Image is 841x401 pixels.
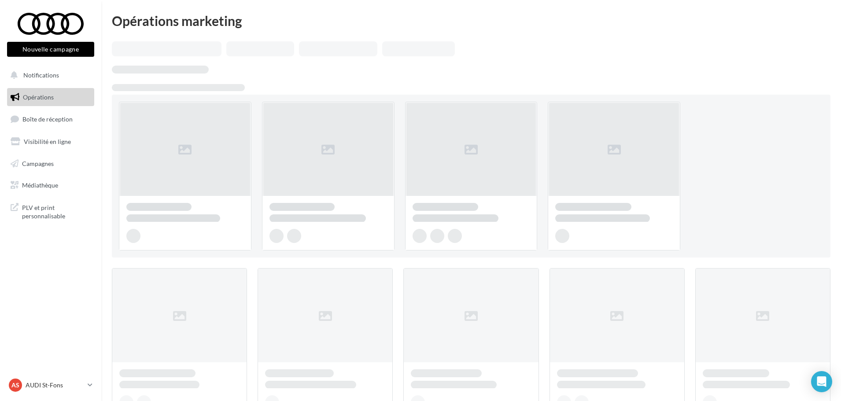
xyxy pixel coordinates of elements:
span: Visibilité en ligne [24,138,71,145]
span: Campagnes [22,159,54,167]
span: Boîte de réception [22,115,73,123]
a: Médiathèque [5,176,96,195]
a: Opérations [5,88,96,107]
a: PLV et print personnalisable [5,198,96,224]
span: Médiathèque [22,181,58,189]
span: AS [11,381,19,390]
div: Opérations marketing [112,14,830,27]
span: PLV et print personnalisable [22,202,91,221]
a: Campagnes [5,155,96,173]
a: Visibilité en ligne [5,132,96,151]
button: Notifications [5,66,92,85]
p: AUDI St-Fons [26,381,84,390]
button: Nouvelle campagne [7,42,94,57]
a: AS AUDI St-Fons [7,377,94,394]
span: Notifications [23,71,59,79]
div: Open Intercom Messenger [811,371,832,392]
a: Boîte de réception [5,110,96,129]
span: Opérations [23,93,54,101]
